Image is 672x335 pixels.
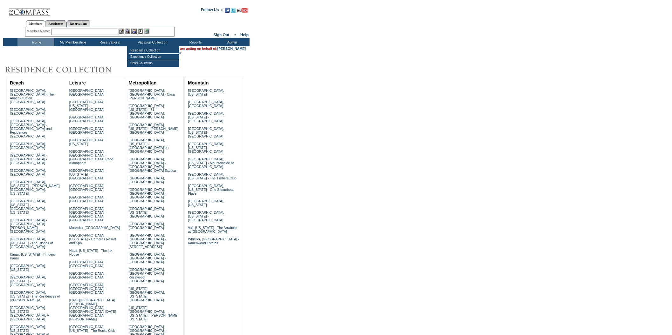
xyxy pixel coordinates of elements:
[188,89,224,96] a: [GEOGRAPHIC_DATA], [US_STATE]
[131,29,137,34] img: Impersonate
[128,287,165,302] a: [US_STATE][GEOGRAPHIC_DATA], [US_STATE][GEOGRAPHIC_DATA]
[69,260,106,268] a: [GEOGRAPHIC_DATA], [GEOGRAPHIC_DATA]
[138,29,143,34] img: Reservations
[69,169,106,180] a: [GEOGRAPHIC_DATA], [US_STATE] - [GEOGRAPHIC_DATA]
[9,3,50,16] img: Compass Home
[217,47,246,50] a: [PERSON_NAME]
[225,8,230,13] img: Become our fan on Facebook
[69,283,106,294] a: [GEOGRAPHIC_DATA], [GEOGRAPHIC_DATA] - [GEOGRAPHIC_DATA]
[26,20,45,27] a: Members
[69,271,106,279] a: [GEOGRAPHIC_DATA], [GEOGRAPHIC_DATA]
[125,29,130,34] img: View
[3,64,127,76] img: Destinations by Exclusive Resorts
[188,184,234,195] a: [GEOGRAPHIC_DATA], [US_STATE] - One Steamboat Place
[119,29,124,34] img: b_edit.gif
[54,38,91,46] td: My Memberships
[69,184,106,191] a: [GEOGRAPHIC_DATA], [GEOGRAPHIC_DATA]
[45,20,66,27] a: Residences
[128,268,166,283] a: [GEOGRAPHIC_DATA], [GEOGRAPHIC_DATA] - Rosewood [GEOGRAPHIC_DATA]
[10,218,47,233] a: [GEOGRAPHIC_DATA] - [GEOGRAPHIC_DATA][PERSON_NAME], [GEOGRAPHIC_DATA]
[69,127,106,134] a: [GEOGRAPHIC_DATA], [GEOGRAPHIC_DATA]
[127,38,176,46] td: Vacation Collection
[188,80,209,85] a: Mountain
[231,10,236,13] a: Follow us on Twitter
[188,142,224,153] a: [GEOGRAPHIC_DATA], [US_STATE] - [GEOGRAPHIC_DATA]
[213,38,250,46] td: Admin
[213,33,229,37] a: Sign Out
[237,8,248,13] img: Subscribe to our YouTube Channel
[188,100,224,108] a: [GEOGRAPHIC_DATA], [GEOGRAPHIC_DATA]
[128,176,165,184] a: [GEOGRAPHIC_DATA], [GEOGRAPHIC_DATA]
[188,172,237,180] a: [GEOGRAPHIC_DATA], [US_STATE] - The Timbers Club
[69,138,106,146] a: [GEOGRAPHIC_DATA], [US_STATE]
[128,104,165,119] a: [GEOGRAPHIC_DATA], [US_STATE] - 71 [GEOGRAPHIC_DATA], [GEOGRAPHIC_DATA]
[10,108,46,115] a: [GEOGRAPHIC_DATA], [GEOGRAPHIC_DATA]
[128,233,166,249] a: [GEOGRAPHIC_DATA], [GEOGRAPHIC_DATA] - [GEOGRAPHIC_DATA][STREET_ADDRESS]
[10,180,60,195] a: [GEOGRAPHIC_DATA], [US_STATE] - [PERSON_NAME][GEOGRAPHIC_DATA], [US_STATE]
[128,80,156,85] a: Metropolitan
[129,47,179,54] td: Residence Collection
[17,38,54,46] td: Home
[69,80,86,85] a: Leisure
[240,33,249,37] a: Help
[69,115,106,123] a: [GEOGRAPHIC_DATA], [GEOGRAPHIC_DATA]
[10,306,49,321] a: [GEOGRAPHIC_DATA], [US_STATE] - [GEOGRAPHIC_DATA], A [GEOGRAPHIC_DATA]
[225,10,230,13] a: Become our fan on Facebook
[144,29,149,34] img: b_calculator.gif
[128,207,165,218] a: [GEOGRAPHIC_DATA], [US_STATE] - [GEOGRAPHIC_DATA]
[234,33,236,37] span: ::
[10,169,46,176] a: [GEOGRAPHIC_DATA], [GEOGRAPHIC_DATA]
[10,199,46,214] a: [GEOGRAPHIC_DATA], [US_STATE] - [GEOGRAPHIC_DATA], [US_STATE]
[69,100,106,111] a: [GEOGRAPHIC_DATA], [US_STATE] - [GEOGRAPHIC_DATA]
[188,199,224,207] a: [GEOGRAPHIC_DATA], [US_STATE]
[173,47,246,50] span: You are acting on behalf of:
[128,188,166,203] a: [GEOGRAPHIC_DATA], [GEOGRAPHIC_DATA] - [GEOGRAPHIC_DATA] [GEOGRAPHIC_DATA]
[128,123,178,134] a: [GEOGRAPHIC_DATA], [US_STATE] - [PERSON_NAME][GEOGRAPHIC_DATA]
[69,233,116,245] a: [GEOGRAPHIC_DATA], [US_STATE] - Carneros Resort and Spa
[10,142,46,150] a: [GEOGRAPHIC_DATA], [GEOGRAPHIC_DATA]
[10,153,47,165] a: [GEOGRAPHIC_DATA] - [GEOGRAPHIC_DATA] - [GEOGRAPHIC_DATA]
[10,80,24,85] a: Beach
[129,54,179,60] td: Experience Collection
[128,89,175,100] a: [GEOGRAPHIC_DATA], [GEOGRAPHIC_DATA] - Casa [PERSON_NAME]
[188,226,237,233] a: Vail, [US_STATE] - The Arrabelle at [GEOGRAPHIC_DATA]
[128,306,178,321] a: [US_STATE][GEOGRAPHIC_DATA], [US_STATE] - [PERSON_NAME] [US_STATE]
[69,150,113,165] a: [GEOGRAPHIC_DATA], [GEOGRAPHIC_DATA] - [GEOGRAPHIC_DATA] Cape Kidnappers
[128,252,166,264] a: [GEOGRAPHIC_DATA], [GEOGRAPHIC_DATA] - [GEOGRAPHIC_DATA]
[69,207,106,222] a: [GEOGRAPHIC_DATA], [GEOGRAPHIC_DATA] - [GEOGRAPHIC_DATA] [GEOGRAPHIC_DATA]
[10,264,46,271] a: [GEOGRAPHIC_DATA], [US_STATE]
[128,222,165,230] a: [GEOGRAPHIC_DATA], [GEOGRAPHIC_DATA]
[69,89,106,96] a: [GEOGRAPHIC_DATA], [GEOGRAPHIC_DATA]
[188,211,224,222] a: [GEOGRAPHIC_DATA], [US_STATE] - [GEOGRAPHIC_DATA]
[188,237,239,245] a: Whistler, [GEOGRAPHIC_DATA] - Kadenwood Estates
[128,138,168,153] a: [GEOGRAPHIC_DATA], [US_STATE] - [GEOGRAPHIC_DATA] on [GEOGRAPHIC_DATA]
[66,20,90,27] a: Reservations
[188,127,224,138] a: [GEOGRAPHIC_DATA], [US_STATE] - [GEOGRAPHIC_DATA]
[10,252,55,260] a: Kaua'i, [US_STATE] - Timbers Kaua'i
[10,291,60,302] a: [GEOGRAPHIC_DATA], [US_STATE] - The Residences of [PERSON_NAME]'a
[27,29,51,34] div: Member Name:
[188,111,224,123] a: [GEOGRAPHIC_DATA], [US_STATE] - [GEOGRAPHIC_DATA]
[201,7,223,15] td: Follow Us ::
[69,249,113,256] a: Napa, [US_STATE] - The Ink House
[10,119,52,138] a: [GEOGRAPHIC_DATA], [GEOGRAPHIC_DATA] - [GEOGRAPHIC_DATA] and Residences [GEOGRAPHIC_DATA]
[129,60,179,66] td: Hotel Collection
[10,237,53,249] a: [GEOGRAPHIC_DATA], [US_STATE] - The Islands of [GEOGRAPHIC_DATA]
[69,226,120,230] a: Muskoka, [GEOGRAPHIC_DATA]
[91,38,127,46] td: Reservations
[69,298,116,321] a: [DATE][GEOGRAPHIC_DATA][PERSON_NAME], [GEOGRAPHIC_DATA] - [GEOGRAPHIC_DATA] [DATE][GEOGRAPHIC_DAT...
[188,157,234,169] a: [GEOGRAPHIC_DATA], [US_STATE] - Mountainside at [GEOGRAPHIC_DATA]
[69,195,106,203] a: [GEOGRAPHIC_DATA], [GEOGRAPHIC_DATA]
[10,89,54,104] a: [GEOGRAPHIC_DATA], [GEOGRAPHIC_DATA] - The Abaco Club on [GEOGRAPHIC_DATA]
[128,157,176,172] a: [GEOGRAPHIC_DATA], [GEOGRAPHIC_DATA] - [GEOGRAPHIC_DATA], [GEOGRAPHIC_DATA] Exotica
[69,325,115,332] a: [GEOGRAPHIC_DATA], [US_STATE] - The Rocks Club
[231,8,236,13] img: Follow us on Twitter
[10,275,46,287] a: [GEOGRAPHIC_DATA], [US_STATE] - [GEOGRAPHIC_DATA]
[237,10,248,13] a: Subscribe to our YouTube Channel
[176,38,213,46] td: Reports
